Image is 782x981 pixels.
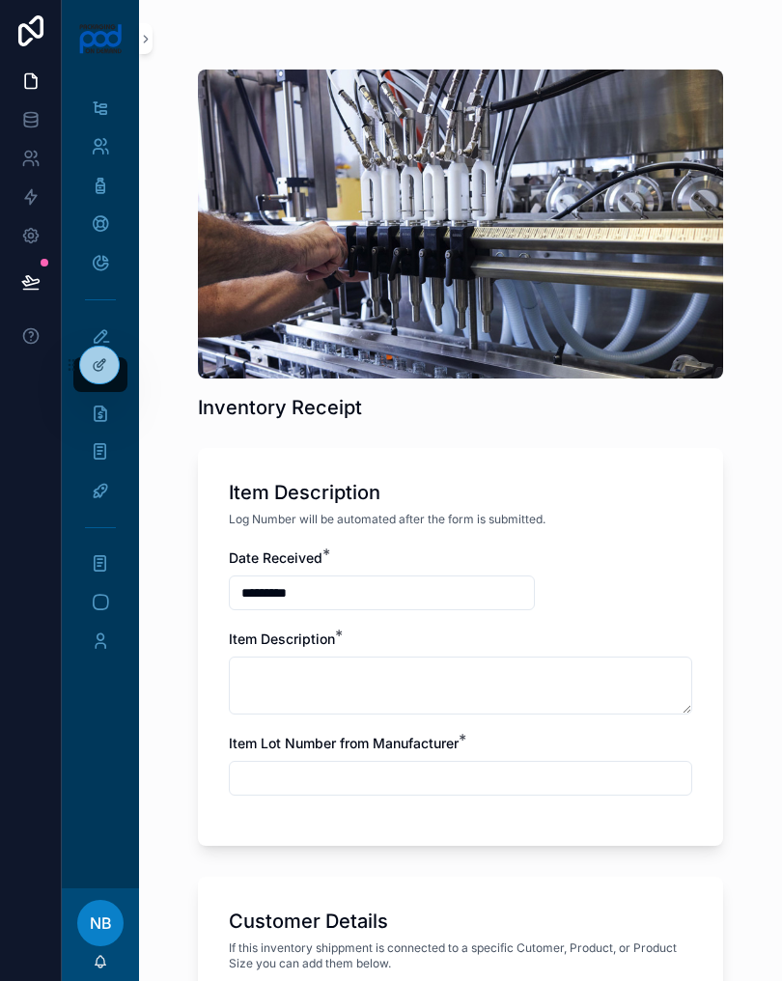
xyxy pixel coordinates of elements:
div: scrollable content [62,77,139,684]
h1: Inventory Receipt [198,394,362,421]
span: If this inventory shippment is connected to a specific Cutomer, Product, or Product Size you can ... [229,940,692,971]
img: App logo [78,23,124,54]
h1: Item Description [229,479,380,506]
h1: Customer Details [229,908,388,935]
span: NB [90,911,112,935]
span: Log Number will be automated after the form is submitted. [229,512,545,527]
span: Item Description [229,631,335,647]
span: Date Received [229,549,322,566]
span: Item Lot Number from Manufacturer [229,735,459,751]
